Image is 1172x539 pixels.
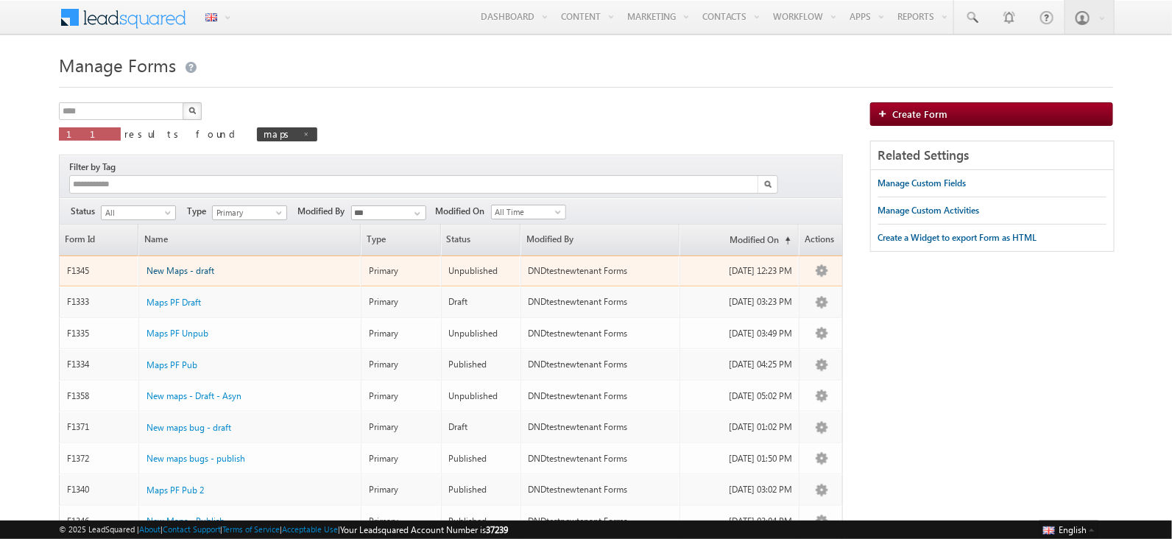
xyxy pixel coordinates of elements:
[101,205,176,220] a: All
[146,264,214,278] a: New Maps - draft
[369,264,434,278] div: Primary
[449,390,514,403] div: Unpublished
[529,295,673,309] div: DNDtestnewtenant Forms
[67,295,132,309] div: F1333
[212,205,287,220] a: Primary
[529,483,673,496] div: DNDtestnewtenant Forms
[521,225,679,255] a: Modified By
[146,485,204,496] span: Maps PF Pub 2
[688,452,792,465] div: [DATE] 01:50 PM
[491,205,566,219] a: All Time
[146,421,231,434] a: New maps bug - draft
[146,328,208,339] span: Maps PF Unpub
[188,107,196,114] img: Search
[67,390,132,403] div: F1358
[146,359,197,372] a: Maps PF Pub
[67,483,132,496] div: F1340
[102,206,172,219] span: All
[163,524,221,534] a: Contact Support
[187,205,212,218] span: Type
[529,390,673,403] div: DNDtestnewtenant Forms
[139,524,160,534] a: About
[449,264,514,278] div: Unpublished
[146,296,201,309] a: Maps PF Draft
[878,231,1037,244] div: Create a Widget to export Form as HTML
[878,197,980,224] a: Manage Custom Activities
[146,359,197,370] span: Maps PF Pub
[487,524,509,535] span: 37239
[223,524,280,534] a: Terms of Service
[779,235,791,247] span: (sorted ascending)
[146,452,245,465] a: New maps bugs - publish
[688,295,792,309] div: [DATE] 03:23 PM
[878,170,967,197] a: Manage Custom Fields
[67,327,132,340] div: F1335
[799,225,842,255] span: Actions
[436,205,491,218] span: Modified On
[67,358,132,371] div: F1334
[688,327,792,340] div: [DATE] 03:49 PM
[406,206,425,221] a: Show All Items
[680,225,798,255] a: Modified On(sorted ascending)
[213,206,283,219] span: Primary
[67,264,132,278] div: F1345
[67,420,132,434] div: F1371
[146,484,204,497] a: Maps PF Pub 2
[146,515,225,528] a: New Maps - Publish
[71,205,101,218] span: Status
[449,515,514,528] div: Published
[449,483,514,496] div: Published
[283,524,339,534] a: Acceptable Use
[492,205,562,219] span: All Time
[146,265,214,276] span: New Maps - draft
[442,225,520,255] span: Status
[878,177,967,190] div: Manage Custom Fields
[146,422,231,433] span: New maps bug - draft
[369,327,434,340] div: Primary
[369,483,434,496] div: Primary
[369,515,434,528] div: Primary
[67,515,132,528] div: F1346
[124,127,241,140] span: results found
[69,159,121,175] div: Filter by Tag
[341,524,509,535] span: Your Leadsquared Account Number is
[146,515,225,526] span: New Maps - Publish
[369,295,434,309] div: Primary
[529,264,673,278] div: DNDtestnewtenant Forms
[59,523,509,537] span: © 2025 LeadSquared | | | | |
[878,109,893,118] img: add_icon.png
[688,390,792,403] div: [DATE] 05:02 PM
[146,453,245,464] span: New maps bugs - publish
[871,141,1115,170] div: Related Settings
[688,515,792,528] div: [DATE] 03:04 PM
[60,225,138,255] a: Form Id
[369,358,434,371] div: Primary
[449,295,514,309] div: Draft
[449,420,514,434] div: Draft
[264,127,295,140] span: maps
[449,452,514,465] div: Published
[688,264,792,278] div: [DATE] 12:23 PM
[369,390,434,403] div: Primary
[139,225,361,255] a: Name
[688,420,792,434] div: [DATE] 01:02 PM
[146,327,208,340] a: Maps PF Unpub
[361,225,439,255] span: Type
[449,327,514,340] div: Unpublished
[66,127,113,140] span: 11
[146,390,241,403] a: New maps - Draft - Asyn
[59,53,176,77] span: Manage Forms
[688,483,792,496] div: [DATE] 03:02 PM
[67,452,132,465] div: F1372
[764,180,772,188] img: Search
[449,358,514,371] div: Published
[878,204,980,217] div: Manage Custom Activities
[688,358,792,371] div: [DATE] 04:25 PM
[529,515,673,528] div: DNDtestnewtenant Forms
[298,205,351,218] span: Modified By
[878,225,1037,251] a: Create a Widget to export Form as HTML
[529,358,673,371] div: DNDtestnewtenant Forms
[146,297,201,308] span: Maps PF Draft
[369,420,434,434] div: Primary
[529,452,673,465] div: DNDtestnewtenant Forms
